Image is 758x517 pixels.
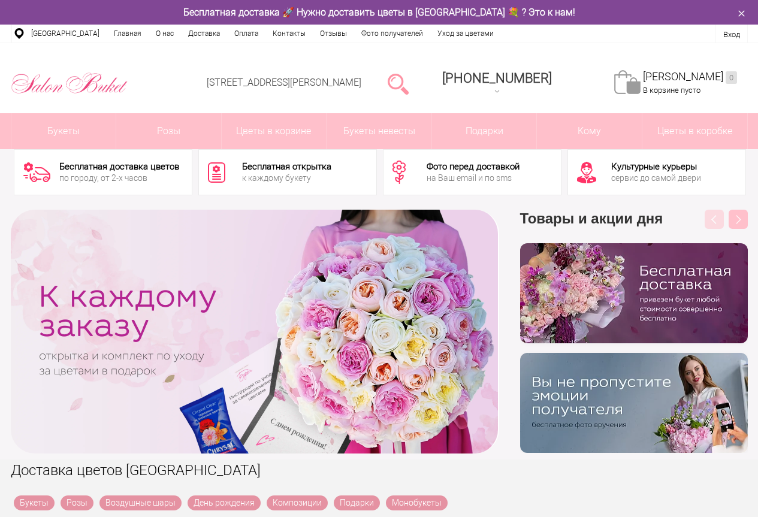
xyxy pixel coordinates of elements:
a: Оплата [227,25,265,43]
a: Монобукеты [386,495,448,510]
a: [STREET_ADDRESS][PERSON_NAME] [207,77,361,88]
ins: 0 [726,71,737,84]
div: к каждому букету [242,174,331,182]
a: Букеты [11,113,116,149]
a: [PHONE_NUMBER] [435,66,559,101]
a: Контакты [265,25,313,43]
a: Розы [116,113,221,149]
div: Бесплатная доставка 🚀 Нужно доставить цветы в [GEOGRAPHIC_DATA] 💐 ? Это к нам! [2,6,757,19]
h3: Товары и акции дня [520,210,748,243]
img: v9wy31nijnvkfycrkduev4dhgt9psb7e.png.webp [520,353,748,453]
img: hpaj04joss48rwypv6hbykmvk1dj7zyr.png.webp [520,243,748,343]
a: День рождения [188,495,261,510]
a: [PERSON_NAME] [643,70,737,84]
a: [GEOGRAPHIC_DATA] [24,25,107,43]
span: В корзине пусто [643,86,700,95]
div: по городу, от 2-х часов [59,174,179,182]
span: Кому [537,113,642,149]
div: сервис до самой двери [611,174,701,182]
div: Бесплатная доставка цветов [59,162,179,171]
a: Доставка [181,25,227,43]
a: Цветы в коробке [642,113,747,149]
a: Уход за цветами [430,25,501,43]
a: Подарки [334,495,380,510]
a: Фото получателей [354,25,430,43]
a: Цветы в корзине [222,113,327,149]
a: Главная [107,25,149,43]
a: О нас [149,25,181,43]
div: Бесплатная открытка [242,162,331,171]
img: Цветы Нижний Новгород [11,70,128,96]
div: Культурные курьеры [611,162,701,171]
a: Отзывы [313,25,354,43]
div: Фото перед доставкой [427,162,520,171]
a: Композиции [267,495,328,510]
a: Букеты невесты [327,113,431,149]
h1: Доставка цветов [GEOGRAPHIC_DATA] [11,459,748,481]
a: Вход [723,30,740,39]
a: Букеты [14,495,55,510]
a: Подарки [432,113,537,149]
button: Next [729,210,748,229]
div: на Ваш email и по sms [427,174,520,182]
span: [PHONE_NUMBER] [442,71,552,86]
a: Воздушные шары [99,495,182,510]
a: Розы [61,495,93,510]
